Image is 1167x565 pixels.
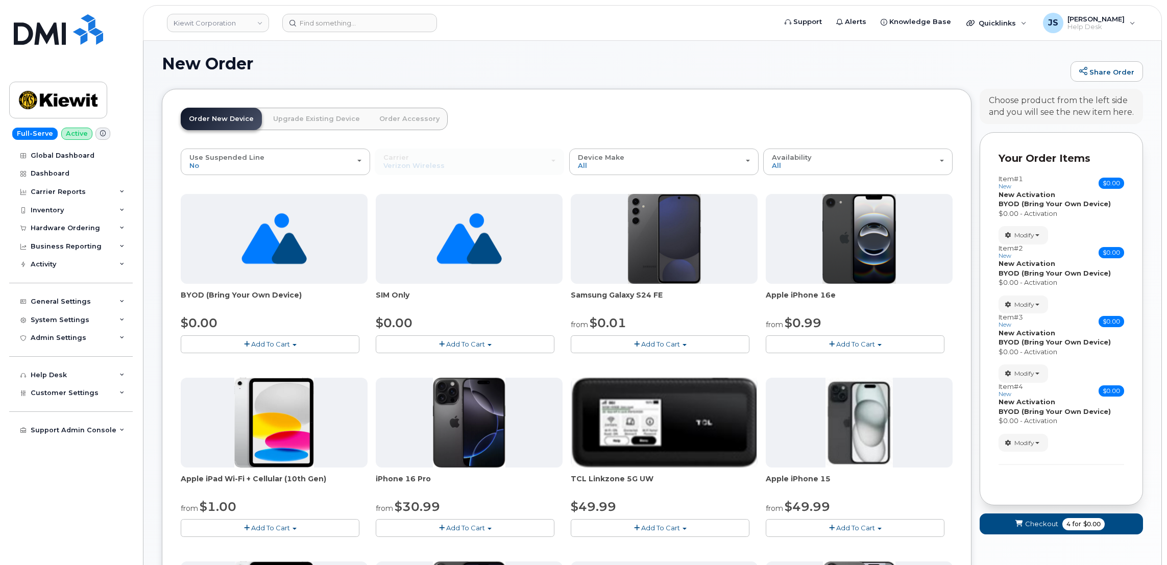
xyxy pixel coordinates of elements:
span: iPhone 16 Pro [376,474,563,494]
span: $49.99 [785,499,830,514]
span: for [1071,520,1083,529]
small: from [766,320,783,329]
div: Apple iPad Wi-Fi + Cellular (10th Gen) [181,474,368,494]
span: Checkout [1025,519,1058,529]
span: #2 [1014,244,1023,252]
button: Add To Cart [181,335,359,353]
span: [PERSON_NAME] [1067,15,1125,23]
img: iphone16e.png [822,194,896,284]
button: Modify [999,364,1048,382]
span: #4 [1014,382,1023,390]
strong: BYOD (Bring Your Own Device) [999,269,1111,277]
span: Add To Cart [446,340,485,348]
button: Add To Cart [376,335,554,353]
img: no_image_found-2caef05468ed5679b831cfe6fc140e25e0c280774317ffc20a367ab7fd17291e.png [436,194,501,284]
div: Apple iPhone 15 [766,474,953,494]
span: Use Suspended Line [189,153,264,161]
button: Add To Cart [571,519,749,537]
strong: New Activation [999,259,1055,267]
div: Quicklinks [959,13,1034,33]
span: $49.99 [571,499,616,514]
span: $0.00 [1083,520,1101,529]
span: Modify [1014,300,1034,309]
strong: New Activation [999,329,1055,337]
button: Checkout 4 for $0.00 [980,513,1143,534]
button: Modify [999,226,1048,244]
img: iphone15.jpg [825,378,893,468]
span: $30.99 [395,499,440,514]
span: Add To Cart [251,340,290,348]
button: Add To Cart [181,519,359,537]
div: Apple iPhone 16e [766,290,953,310]
div: SIM Only [376,290,563,310]
div: $0.00 - Activation [999,209,1124,218]
span: Quicklinks [979,19,1016,27]
span: $0.00 [181,315,217,330]
span: Add To Cart [836,340,875,348]
span: Help Desk [1067,23,1125,31]
strong: BYOD (Bring Your Own Device) [999,407,1111,415]
a: Share Order [1071,61,1143,82]
img: no_image_found-2caef05468ed5679b831cfe6fc140e25e0c280774317ffc20a367ab7fd17291e.png [241,194,306,284]
input: Find something... [282,14,437,32]
span: JS [1048,17,1058,29]
small: new [999,183,1011,190]
strong: BYOD (Bring Your Own Device) [999,338,1111,346]
span: Knowledge Base [889,17,951,27]
h3: Item [999,175,1023,190]
div: Samsung Galaxy S24 FE [571,290,758,310]
span: $0.00 [1099,385,1124,397]
span: Add To Cart [446,524,485,532]
a: Alerts [829,12,873,32]
div: TCL Linkzone 5G UW [571,474,758,494]
small: new [999,390,1011,398]
span: 4 [1066,520,1071,529]
span: Support [793,17,822,27]
span: All [772,161,781,169]
a: Order New Device [181,108,262,130]
span: Add To Cart [641,524,680,532]
small: from [766,504,783,513]
div: BYOD (Bring Your Own Device) [181,290,368,310]
img: linkzone5g.png [572,378,757,468]
span: Add To Cart [836,524,875,532]
p: Your Order Items [999,151,1124,166]
small: new [999,252,1011,259]
a: Order Accessory [371,108,448,130]
div: $0.00 - Activation [999,416,1124,426]
a: Knowledge Base [873,12,958,32]
span: Modify [1014,438,1034,448]
button: Use Suspended Line No [181,149,370,175]
span: $0.00 [1099,247,1124,258]
button: Availability All [763,149,953,175]
small: new [999,321,1011,328]
span: $0.01 [590,315,626,330]
span: $0.00 [376,315,412,330]
span: #3 [1014,313,1023,321]
span: #1 [1014,175,1023,183]
button: Add To Cart [571,335,749,353]
span: $1.00 [200,499,236,514]
img: s24FE.jpg [628,194,701,284]
span: Availability [772,153,812,161]
strong: BYOD (Bring Your Own Device) [999,200,1111,208]
span: $0.00 [1099,316,1124,327]
h3: Item [999,244,1023,259]
span: All [578,161,587,169]
span: $0.00 [1099,178,1124,189]
span: $0.99 [785,315,821,330]
span: Add To Cart [641,340,680,348]
a: Kiewit Corporation [167,14,269,32]
span: Modify [1014,369,1034,378]
div: $0.00 - Activation [999,347,1124,357]
a: Upgrade Existing Device [265,108,368,130]
div: $0.00 - Activation [999,278,1124,287]
button: Add To Cart [766,519,944,537]
button: Device Make All [569,149,759,175]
